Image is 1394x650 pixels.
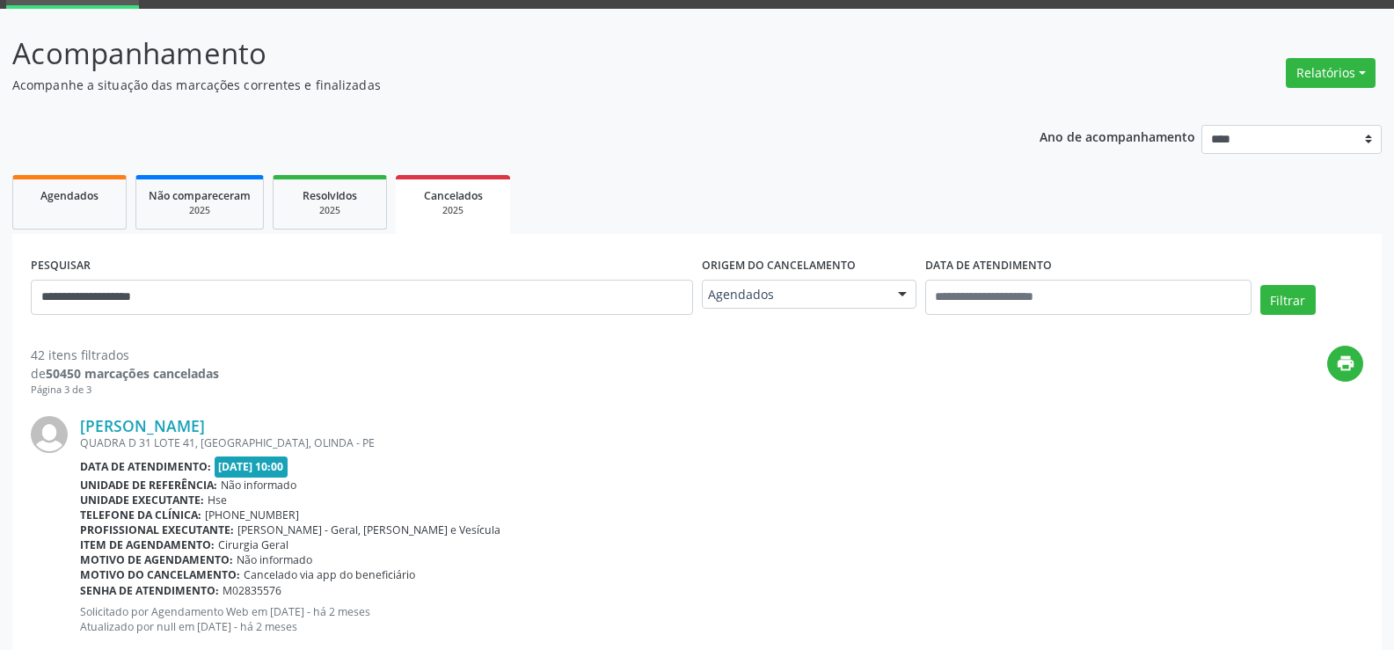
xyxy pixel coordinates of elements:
b: Telefone da clínica: [80,508,201,522]
span: Hse [208,493,227,508]
b: Data de atendimento: [80,459,211,474]
span: Cancelados [424,188,483,203]
label: Origem do cancelamento [702,252,856,280]
b: Profissional executante: [80,522,234,537]
div: 2025 [149,204,251,217]
div: QUADRA D 31 LOTE 41, [GEOGRAPHIC_DATA], OLINDA - PE [80,435,1363,450]
i: print [1336,354,1355,373]
b: Senha de atendimento: [80,583,219,598]
button: Filtrar [1260,285,1316,315]
span: [PERSON_NAME] - Geral, [PERSON_NAME] e Vesícula [237,522,500,537]
span: Agendados [40,188,99,203]
span: Agendados [708,286,880,303]
div: de [31,364,219,383]
strong: 50450 marcações canceladas [46,365,219,382]
img: img [31,416,68,453]
button: print [1327,346,1363,382]
p: Ano de acompanhamento [1040,125,1195,147]
span: [DATE] 10:00 [215,456,288,477]
label: PESQUISAR [31,252,91,280]
span: Não informado [237,552,312,567]
div: Página 3 de 3 [31,383,219,398]
label: DATA DE ATENDIMENTO [925,252,1052,280]
p: Solicitado por Agendamento Web em [DATE] - há 2 meses Atualizado por null em [DATE] - há 2 meses [80,604,1363,634]
span: M02835576 [223,583,281,598]
p: Acompanhe a situação das marcações correntes e finalizadas [12,76,971,94]
div: 42 itens filtrados [31,346,219,364]
a: [PERSON_NAME] [80,416,205,435]
b: Motivo do cancelamento: [80,567,240,582]
span: Não informado [221,478,296,493]
button: Relatórios [1286,58,1376,88]
span: Cancelado via app do beneficiário [244,567,415,582]
div: 2025 [286,204,374,217]
b: Unidade de referência: [80,478,217,493]
b: Item de agendamento: [80,537,215,552]
div: 2025 [408,204,498,217]
span: [PHONE_NUMBER] [205,508,299,522]
b: Motivo de agendamento: [80,552,233,567]
span: Não compareceram [149,188,251,203]
p: Acompanhamento [12,32,971,76]
span: Resolvidos [303,188,357,203]
span: Cirurgia Geral [218,537,288,552]
b: Unidade executante: [80,493,204,508]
